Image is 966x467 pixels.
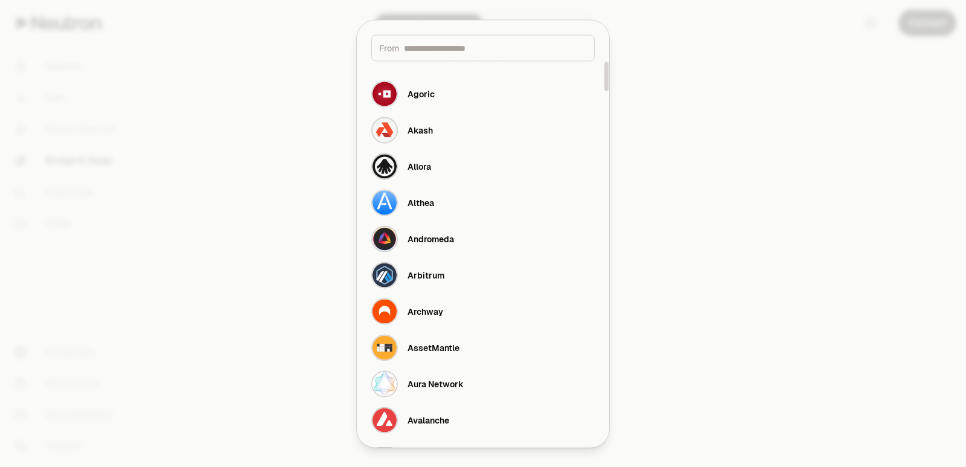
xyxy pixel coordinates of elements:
img: Arbitrum Logo [373,263,397,287]
button: Allora LogoAllora [364,148,602,184]
img: Archway Logo [373,299,397,323]
img: AssetMantle Logo [373,335,397,359]
div: Aura Network [408,378,464,390]
button: Aura Network LogoAura Network [364,366,602,402]
div: Avalanche [408,414,449,426]
button: Akash LogoAkash [364,112,602,148]
div: Arbitrum [408,269,444,281]
img: Agoric Logo [373,82,397,106]
div: Akash [408,124,433,136]
button: Althea LogoAlthea [364,184,602,221]
img: Althea Logo [373,190,397,214]
button: Avalanche LogoAvalanche [364,402,602,438]
img: Allora Logo [373,154,397,178]
img: Avalanche Logo [373,408,397,432]
div: AssetMantle [408,341,459,353]
button: Andromeda LogoAndromeda [364,221,602,257]
div: Archway [408,305,443,317]
div: Althea [408,196,434,208]
div: Andromeda [408,233,454,245]
button: AssetMantle LogoAssetMantle [364,329,602,366]
div: Agoric [408,88,435,100]
button: Arbitrum LogoArbitrum [364,257,602,293]
img: Andromeda Logo [373,227,397,251]
button: Agoric LogoAgoric [364,76,602,112]
img: Aura Network Logo [373,372,397,396]
span: From [379,42,399,54]
img: Akash Logo [373,118,397,142]
div: Allora [408,160,431,172]
button: Archway LogoArchway [364,293,602,329]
